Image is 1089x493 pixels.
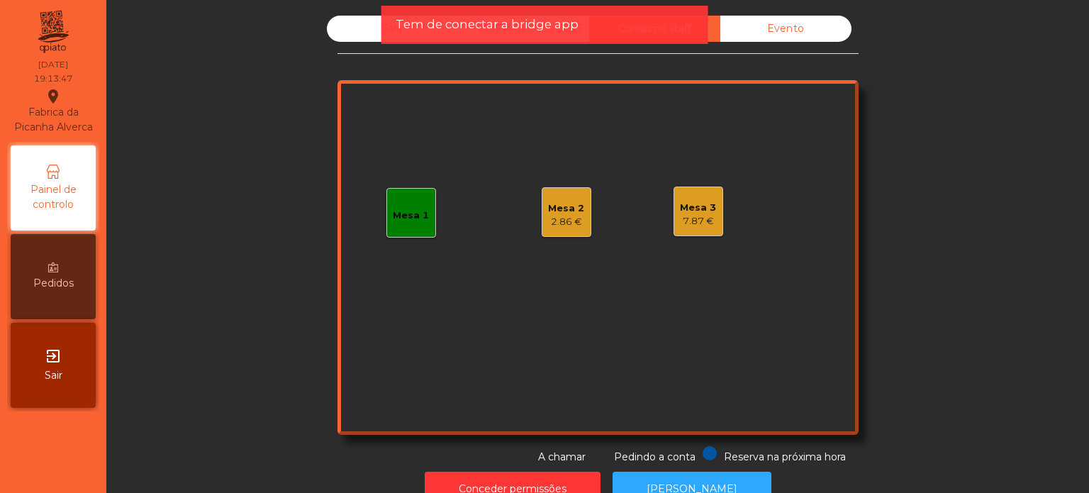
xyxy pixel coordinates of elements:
div: Evento [720,16,851,42]
span: A chamar [538,450,586,463]
span: Tem de conectar a bridge app [396,16,579,33]
span: Sair [45,368,62,383]
i: location_on [45,88,62,105]
div: Sala [327,16,458,42]
i: exit_to_app [45,348,62,365]
span: Pedindo a conta [614,450,696,463]
div: 19:13:47 [34,72,72,85]
div: Mesa 1 [393,209,429,223]
span: Reserva na próxima hora [724,450,846,463]
div: Mesa 2 [548,201,584,216]
div: 7.87 € [680,214,716,228]
div: 2.86 € [548,215,584,229]
img: qpiato [35,7,70,57]
div: Fabrica da Picanha Alverca [11,88,95,135]
span: Painel de controlo [14,182,92,212]
div: Mesa 3 [680,201,716,215]
div: [DATE] [38,58,68,71]
span: Pedidos [33,276,74,291]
